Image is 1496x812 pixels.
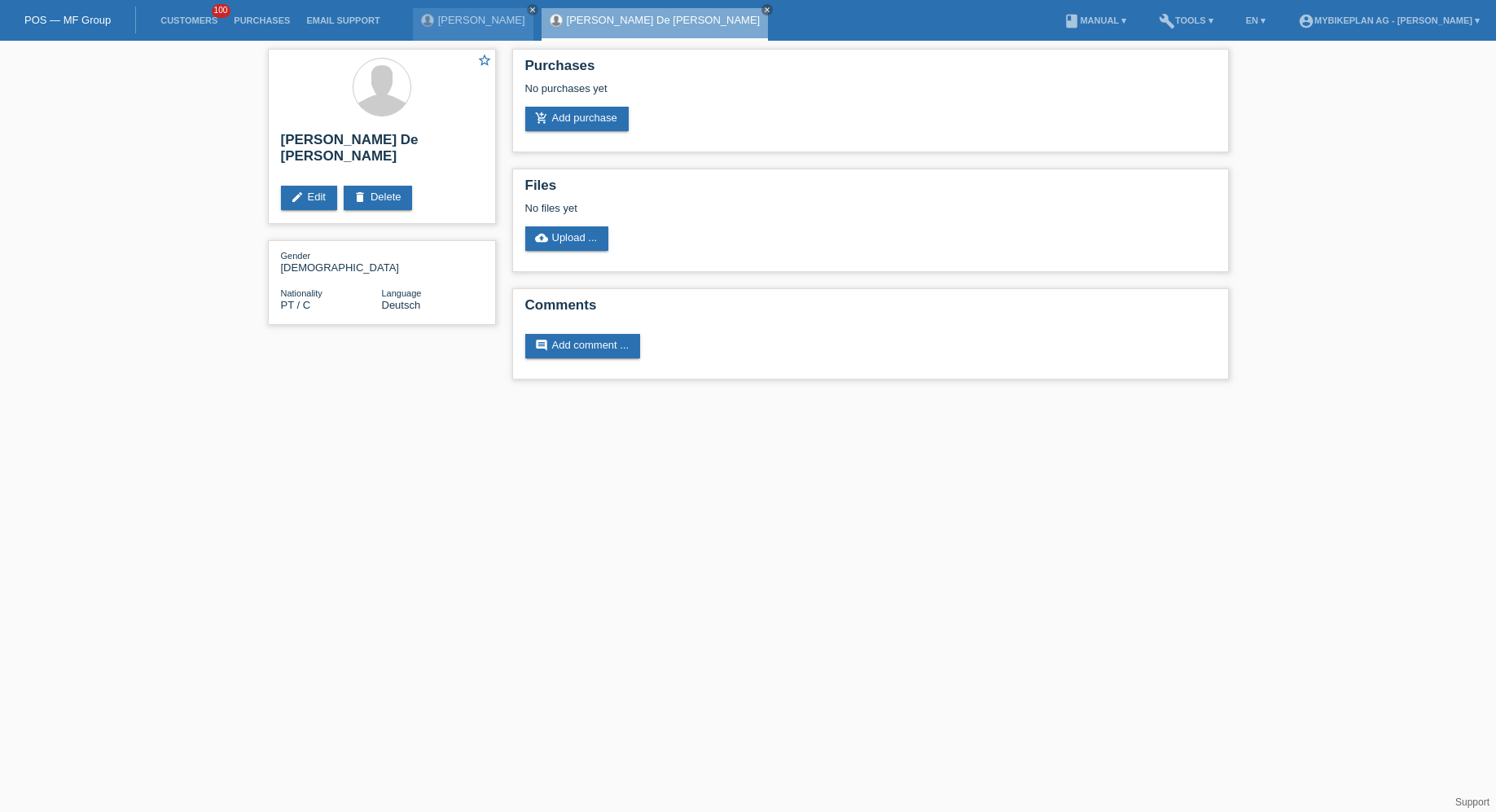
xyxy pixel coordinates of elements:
a: close [761,4,773,15]
i: comment [535,339,548,352]
a: close [527,4,538,15]
a: POS — MF Group [24,14,111,26]
i: build [1159,13,1175,29]
div: No files yet [525,202,1023,214]
a: cloud_uploadUpload ... [525,226,609,251]
div: [DEMOGRAPHIC_DATA] [281,249,382,274]
i: edit [291,191,304,204]
span: 100 [212,4,231,18]
i: cloud_upload [535,231,548,244]
h2: Purchases [525,58,1216,82]
a: Purchases [226,15,298,25]
a: buildTools ▾ [1151,15,1222,25]
a: EN ▾ [1238,15,1274,25]
a: deleteDelete [344,186,413,210]
a: commentAdd comment ... [525,334,641,358]
i: add_shopping_cart [535,112,548,125]
a: bookManual ▾ [1055,15,1134,25]
a: Email Support [298,15,388,25]
a: Customers [152,15,226,25]
h2: Comments [525,297,1216,322]
div: No purchases yet [525,82,1216,107]
a: editEdit [281,186,337,210]
span: Nationality [281,288,322,298]
i: close [529,6,537,14]
h2: [PERSON_NAME] De [PERSON_NAME] [281,132,483,173]
a: [PERSON_NAME] [438,14,525,26]
i: close [763,6,771,14]
a: account_circleMybikeplan AG - [PERSON_NAME] ▾ [1290,15,1488,25]
i: book [1064,13,1080,29]
span: Gender [281,251,311,261]
span: Portugal / C / 13.11.2008 [281,299,311,311]
span: Language [382,288,422,298]
a: [PERSON_NAME] De [PERSON_NAME] [567,14,761,26]
span: Deutsch [382,299,421,311]
a: add_shopping_cartAdd purchase [525,107,629,131]
i: star_border [477,53,492,68]
a: star_border [477,53,492,70]
i: delete [353,191,366,204]
i: account_circle [1298,13,1314,29]
h2: Files [525,178,1216,202]
a: Support [1455,797,1489,808]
